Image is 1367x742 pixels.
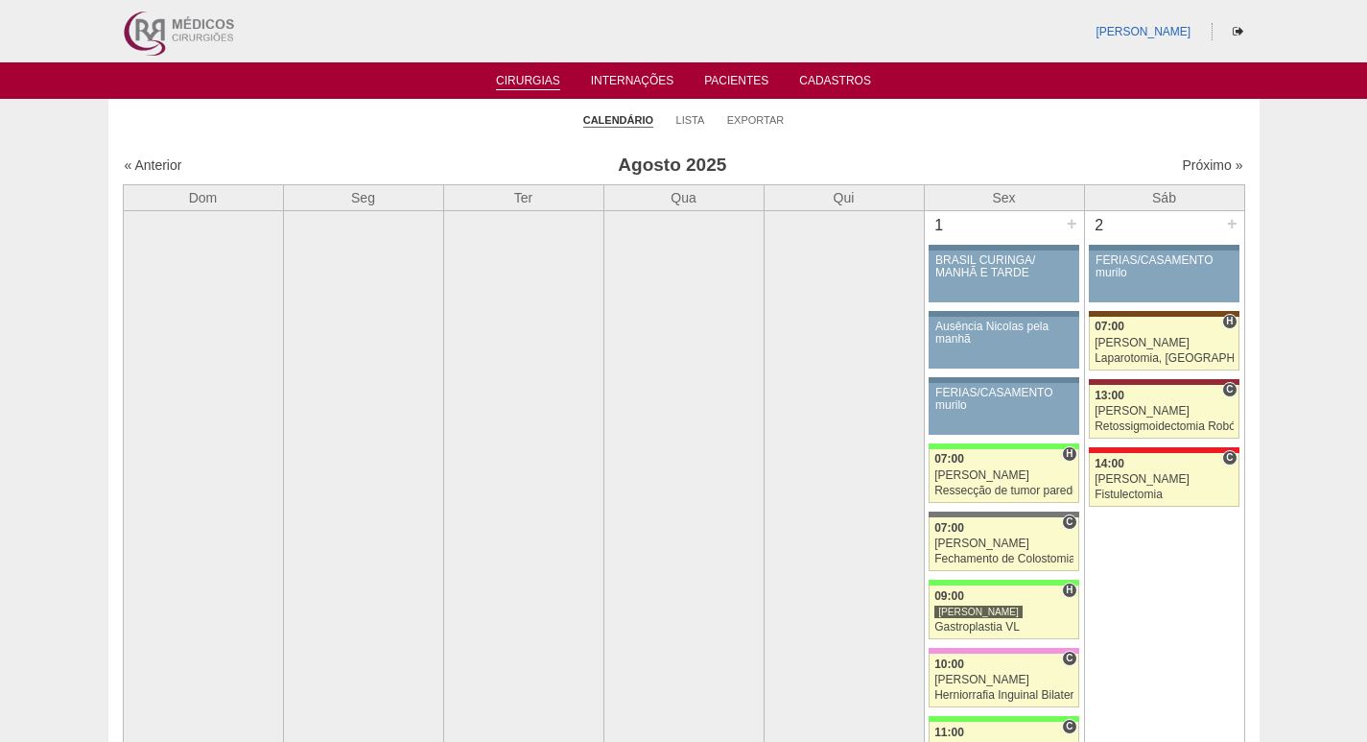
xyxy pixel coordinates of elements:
[1095,457,1124,470] span: 14:00
[1089,453,1238,507] a: C 14:00 [PERSON_NAME] Fistulectomia
[123,184,283,210] th: Dom
[929,311,1078,317] div: Key: Aviso
[1096,254,1233,279] div: FÉRIAS/CASAMENTO murilo
[125,157,182,173] a: « Anterior
[283,184,443,210] th: Seg
[935,321,1072,346] div: Ausência Nicolas pela manhã
[583,113,653,128] a: Calendário
[929,251,1078,302] a: BRASIL CURINGA/ MANHÃ E TARDE
[1089,379,1238,385] div: Key: Sírio Libanês
[934,521,964,535] span: 07:00
[1224,211,1240,236] div: +
[929,443,1078,449] div: Key: Brasil
[929,317,1078,369] a: Ausência Nicolas pela manhã
[1062,515,1076,530] span: Consultório
[727,113,785,127] a: Exportar
[392,152,952,180] h3: Agosto 2025
[1062,651,1076,666] span: Consultório
[1096,25,1190,38] a: [PERSON_NAME]
[1095,420,1234,433] div: Retossigmoidectomia Robótica
[929,449,1078,503] a: H 07:00 [PERSON_NAME] Ressecção de tumor parede abdominal pélvica
[603,184,764,210] th: Qua
[1095,320,1124,333] span: 07:00
[1089,245,1238,251] div: Key: Aviso
[1089,447,1238,453] div: Key: Assunção
[1064,211,1080,236] div: +
[1095,337,1234,349] div: [PERSON_NAME]
[929,245,1078,251] div: Key: Aviso
[934,452,964,466] span: 07:00
[934,553,1073,565] div: Fechamento de Colostomia ou Enterostomia
[935,387,1072,412] div: FÉRIAS/CASAMENTO murilo
[934,658,964,671] span: 10:00
[1095,389,1124,402] span: 13:00
[934,674,1073,686] div: [PERSON_NAME]
[934,621,1073,634] div: Gastroplastia VL
[1095,489,1234,501] div: Fistulectomia
[496,74,560,90] a: Cirurgias
[704,74,768,93] a: Pacientes
[1095,473,1234,486] div: [PERSON_NAME]
[1222,314,1237,329] span: Hospital
[799,74,871,93] a: Cadastros
[1089,317,1238,371] a: H 07:00 [PERSON_NAME] Laparotomia, [GEOGRAPHIC_DATA], Drenagem, Bridas
[924,184,1084,210] th: Sex
[929,512,1078,517] div: Key: Santa Catarina
[1095,352,1234,365] div: Laparotomia, [GEOGRAPHIC_DATA], Drenagem, Bridas
[1222,450,1237,466] span: Consultório
[1095,405,1234,418] div: [PERSON_NAME]
[1062,719,1076,734] span: Consultório
[934,605,1023,619] div: [PERSON_NAME]
[925,211,955,240] div: 1
[934,538,1073,550] div: [PERSON_NAME]
[1222,382,1237,397] span: Consultório
[934,589,964,603] span: 09:00
[929,580,1078,586] div: Key: Brasil
[934,689,1073,702] div: Herniorrafia Inguinal Bilateral
[935,254,1072,279] div: BRASIL CURINGA/ MANHÃ E TARDE
[1089,311,1238,317] div: Key: Santa Joana
[934,485,1073,497] div: Ressecção de tumor parede abdominal pélvica
[591,74,674,93] a: Internações
[929,648,1078,654] div: Key: Albert Einstein
[443,184,603,210] th: Ter
[764,184,924,210] th: Qui
[934,726,964,739] span: 11:00
[1062,583,1076,598] span: Hospital
[1089,251,1238,302] a: FÉRIAS/CASAMENTO murilo
[934,469,1073,482] div: [PERSON_NAME]
[1084,184,1244,210] th: Sáb
[929,716,1078,722] div: Key: Brasil
[1062,446,1076,462] span: Hospital
[929,654,1078,707] a: C 10:00 [PERSON_NAME] Herniorrafia Inguinal Bilateral
[676,113,705,127] a: Lista
[1182,157,1242,173] a: Próximo »
[929,377,1078,383] div: Key: Aviso
[929,517,1078,571] a: C 07:00 [PERSON_NAME] Fechamento de Colostomia ou Enterostomia
[929,586,1078,639] a: H 09:00 [PERSON_NAME] Gastroplastia VL
[929,383,1078,435] a: FÉRIAS/CASAMENTO murilo
[1085,211,1115,240] div: 2
[1233,26,1243,37] i: Sair
[1089,385,1238,439] a: C 13:00 [PERSON_NAME] Retossigmoidectomia Robótica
